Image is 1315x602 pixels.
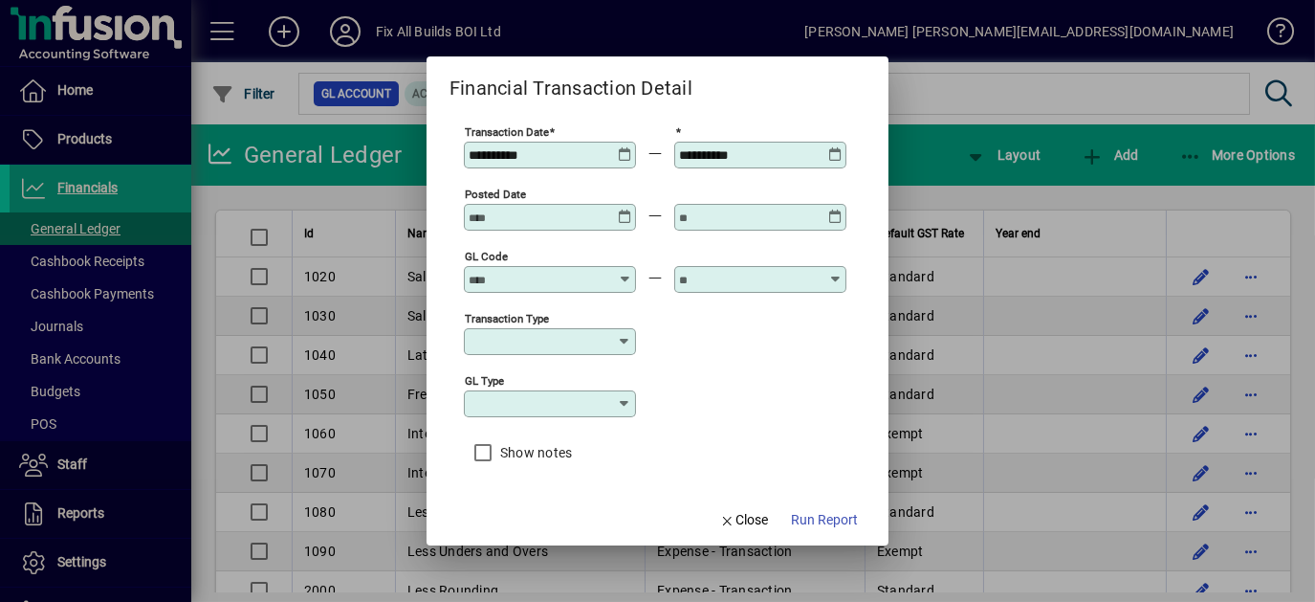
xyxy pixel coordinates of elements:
h2: Financial Transaction Detail [427,56,715,103]
mat-label: GL type [465,374,504,388]
button: Run Report [783,503,866,538]
label: Show notes [496,443,573,462]
span: Run Report [791,510,858,530]
button: Close [712,503,777,538]
mat-label: Transaction date [465,125,549,139]
mat-label: Posted date [465,188,526,201]
mat-label: Transaction type [465,312,549,325]
mat-label: GL code [465,250,508,263]
span: Close [719,510,769,530]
